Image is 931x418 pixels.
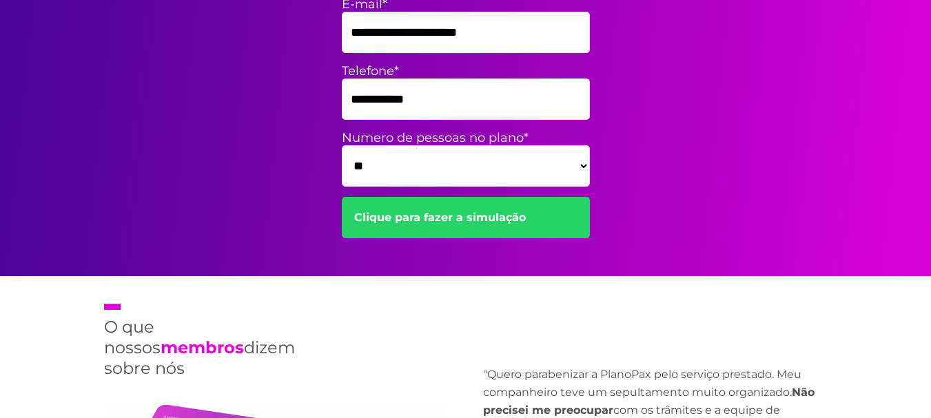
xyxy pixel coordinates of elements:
h2: O que nossos dizem sobre nós [104,304,287,379]
a: Clique para fazer a simulação [342,197,590,238]
label: Numero de pessoas no plano* [342,130,590,145]
label: Telefone* [342,63,590,79]
strong: membros [161,337,244,357]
